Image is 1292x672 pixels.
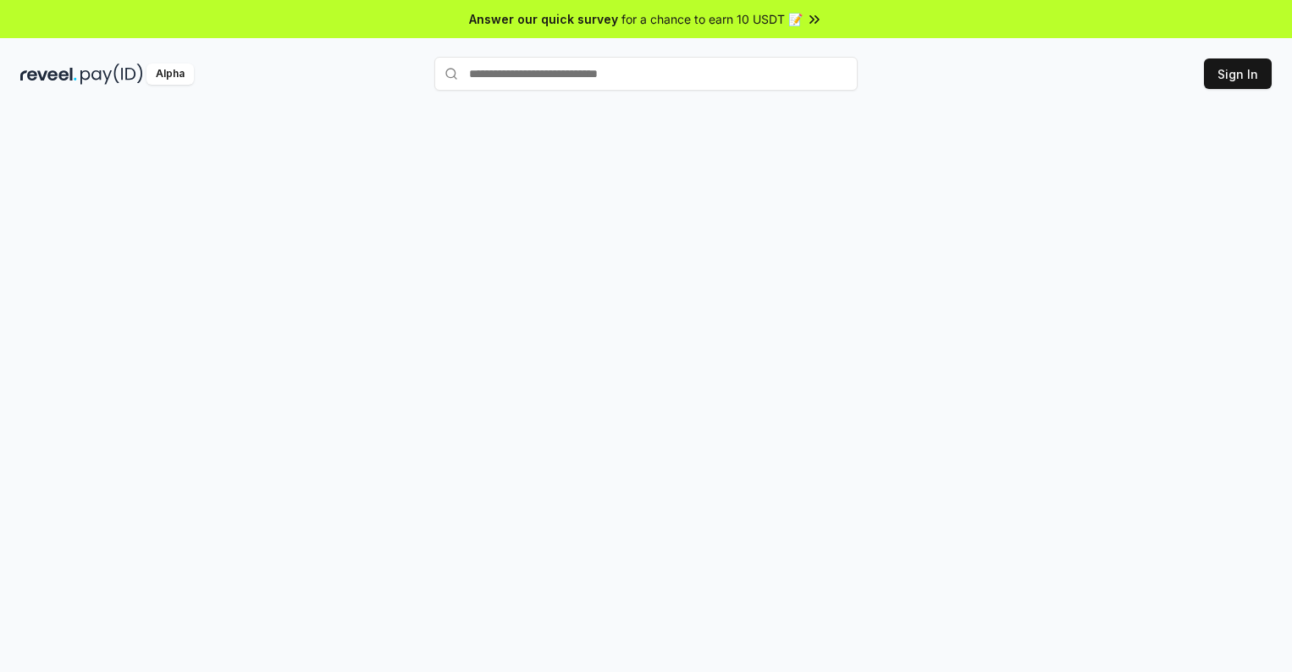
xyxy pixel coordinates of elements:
[80,64,143,85] img: pay_id
[621,10,803,28] span: for a chance to earn 10 USDT 📝
[20,64,77,85] img: reveel_dark
[146,64,194,85] div: Alpha
[469,10,618,28] span: Answer our quick survey
[1204,58,1272,89] button: Sign In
